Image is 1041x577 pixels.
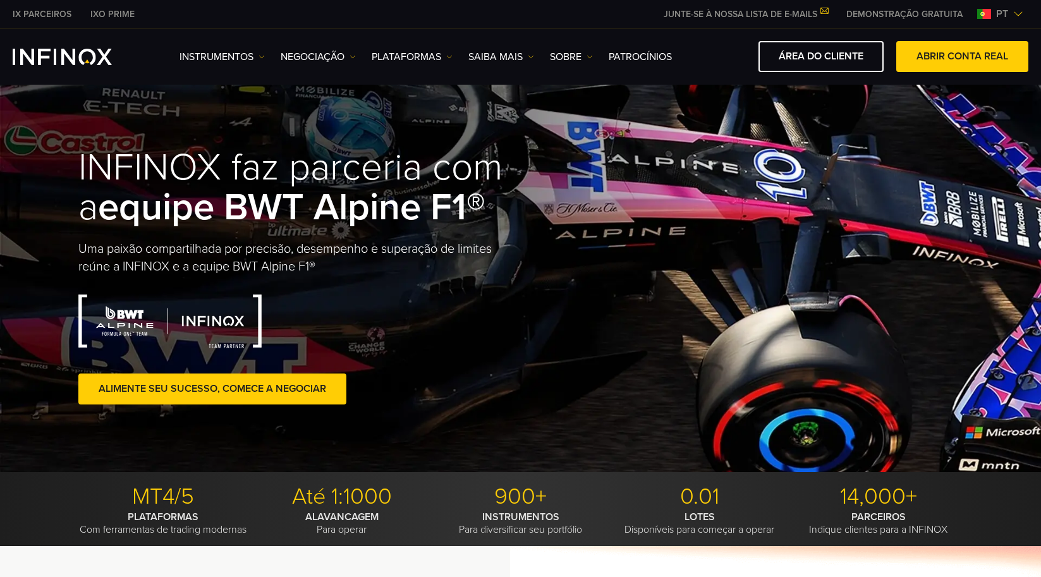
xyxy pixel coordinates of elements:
a: INFINOX [81,8,144,21]
p: Para diversificar seu portfólio [436,511,606,536]
a: JUNTE-SE À NOSSA LISTA DE E-MAILS [654,9,837,20]
a: INFINOX MENU [837,8,972,21]
span: pt [991,6,1013,21]
p: Com ferramentas de trading modernas [78,511,248,536]
p: Uma paixão compartilhada por precisão, desempenho e superação de limites reúne a INFINOX e a equi... [78,240,521,276]
p: Indique clientes para a INFINOX [794,511,963,536]
p: Disponíveis para começar a operar [615,511,784,536]
a: Saiba mais [468,49,534,64]
a: PLATAFORMAS [372,49,453,64]
a: ÁREA DO CLIENTE [758,41,884,72]
a: Instrumentos [180,49,265,64]
a: Patrocínios [609,49,672,64]
h1: INFINOX faz parceria com a [78,148,521,228]
strong: equipe BWT Alpine F1® [98,185,485,230]
a: INFINOX [3,8,81,21]
a: Alimente seu sucesso, comece a negociar [78,374,346,404]
p: Para operar [257,511,427,536]
a: INFINOX Logo [13,49,142,65]
a: SOBRE [550,49,593,64]
a: NEGOCIAÇÃO [281,49,356,64]
a: ABRIR CONTA REAL [896,41,1028,72]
